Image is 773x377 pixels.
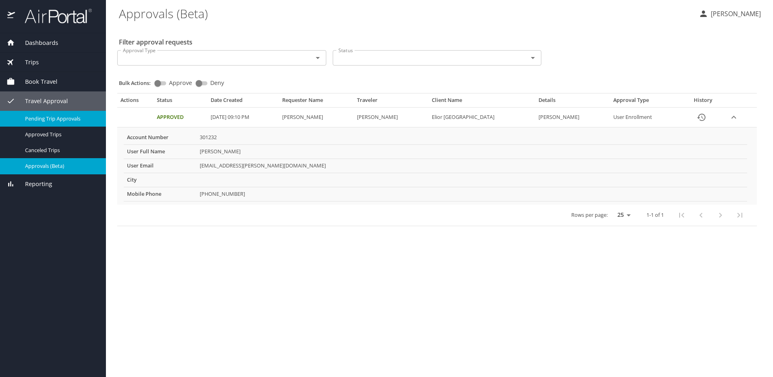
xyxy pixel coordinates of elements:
button: History [692,108,711,127]
td: [PERSON_NAME] [279,108,354,127]
span: Approve [169,80,192,86]
span: Deny [210,80,224,86]
img: icon-airportal.png [7,8,16,24]
td: [PERSON_NAME] [354,108,429,127]
th: Details [535,97,610,107]
h2: Filter approval requests [119,36,192,49]
span: Approved Trips [25,131,96,138]
span: Trips [15,58,39,67]
img: airportal-logo.png [16,8,92,24]
th: Traveler [354,97,429,107]
p: 1-1 of 1 [646,212,664,218]
table: Approval table [117,97,757,226]
td: [EMAIL_ADDRESS][PERSON_NAME][DOMAIN_NAME] [196,159,747,173]
th: Mobile Phone [124,187,196,201]
span: Reporting [15,180,52,188]
table: More info for approvals [124,131,747,201]
p: Bulk Actions: [119,79,157,87]
td: Elior [GEOGRAPHIC_DATA] [429,108,535,127]
th: History [682,97,724,107]
th: Account Number [124,131,196,144]
button: expand row [728,111,740,123]
h1: Approvals (Beta) [119,1,692,26]
th: User Full Name [124,144,196,159]
span: Dashboards [15,38,58,47]
span: Travel Approval [15,97,68,106]
button: [PERSON_NAME] [695,6,764,21]
th: City [124,173,196,187]
td: 301232 [196,131,747,144]
td: [PERSON_NAME] [196,144,747,159]
th: Status [154,97,207,107]
p: [PERSON_NAME] [708,9,761,19]
span: Canceled Trips [25,146,96,154]
span: Book Travel [15,77,57,86]
span: Pending Trip Approvals [25,115,96,123]
td: Approved [154,108,207,127]
td: [DATE] 09:10 PM [207,108,279,127]
th: Approval Type [610,97,682,107]
button: Open [527,52,539,64]
th: Actions [117,97,154,107]
p: Rows per page: [571,212,608,218]
td: User Enrollment [610,108,682,127]
td: [PHONE_NUMBER] [196,187,747,201]
th: Requester Name [279,97,354,107]
th: Date Created [207,97,279,107]
span: Approvals (Beta) [25,162,96,170]
button: Open [312,52,323,64]
select: rows per page [611,209,634,221]
th: User Email [124,159,196,173]
th: Client Name [429,97,535,107]
td: [PERSON_NAME] [535,108,610,127]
